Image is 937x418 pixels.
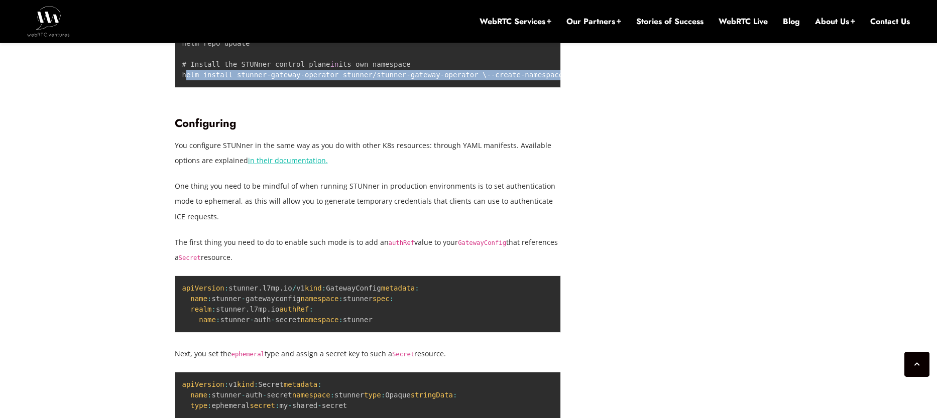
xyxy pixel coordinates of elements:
[521,71,525,79] span: -
[190,305,211,313] span: realm
[373,71,377,79] span: /
[458,239,506,246] code: GatewayConfig
[390,295,394,303] span: :
[815,16,855,27] a: About Us
[182,380,224,388] span: apiVersion
[392,351,414,358] code: Secret
[415,284,419,292] span: :
[284,380,317,388] span: metadata
[212,305,216,313] span: :
[267,305,271,313] span: .
[199,316,216,324] span: name
[288,401,292,409] span: -
[190,391,207,399] span: name
[364,391,381,399] span: type
[338,295,342,303] span: :
[301,316,339,324] span: namespace
[338,316,342,324] span: :
[242,391,246,399] span: -
[480,16,551,27] a: WebRTC Services
[389,239,415,246] code: authRef
[175,116,561,130] h3: Configuring
[207,391,211,399] span: :
[250,316,254,324] span: -
[411,391,453,399] span: stringData
[373,295,390,303] span: spec
[301,295,339,303] span: namespace
[870,16,910,27] a: Contact Us
[719,16,768,27] a: WebRTC Live
[175,235,561,265] p: The first thing you need to do to enable such mode is to add an value to your that references a r...
[301,71,305,79] span: -
[250,401,275,409] span: secret
[317,380,321,388] span: :
[207,295,211,303] span: :
[309,305,313,313] span: :
[179,254,201,261] code: Secret
[248,156,328,165] a: in their documentation.
[322,284,326,292] span: :
[381,391,385,399] span: :
[258,284,262,292] span: .
[175,346,561,361] p: Next, you set the type and assign a secret key to such a resource.
[246,305,250,313] span: .
[292,284,296,292] span: /
[190,295,207,303] span: name
[566,16,621,27] a: Our Partners
[182,284,224,292] span: apiVersion
[190,401,207,409] span: type
[636,16,704,27] a: Stories of Success
[182,380,457,409] code: v1 Secret stunner auth secret stunner Opaque ephemeral my shared secret
[487,71,495,79] span: --
[453,391,457,399] span: :
[381,284,415,292] span: metadata
[231,351,265,358] code: ephemeral
[305,284,322,292] span: kind
[783,16,800,27] a: Blog
[224,284,228,292] span: :
[330,60,339,68] span: in
[292,391,330,399] span: namespace
[254,380,258,388] span: :
[263,391,267,399] span: -
[330,391,334,399] span: :
[175,138,561,168] p: You configure STUNner in the same way as you do with other K8s resources: through YAML manifests....
[279,284,283,292] span: .
[279,305,309,313] span: authRef
[440,71,444,79] span: -
[406,71,410,79] span: -
[224,380,228,388] span: :
[242,295,246,303] span: -
[275,401,279,409] span: :
[317,401,321,409] span: -
[27,6,70,36] img: WebRTC.ventures
[271,316,275,324] span: -
[175,179,561,224] p: One thing you need to be mindful of when running STUNner in production environments is to set aut...
[216,316,220,324] span: :
[267,71,271,79] span: -
[207,401,211,409] span: :
[237,380,254,388] span: kind
[182,284,419,324] code: stunner l7mp io v1 GatewayConfig stunner gatewayconfig stunner stunner l7mp io stunner auth secre...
